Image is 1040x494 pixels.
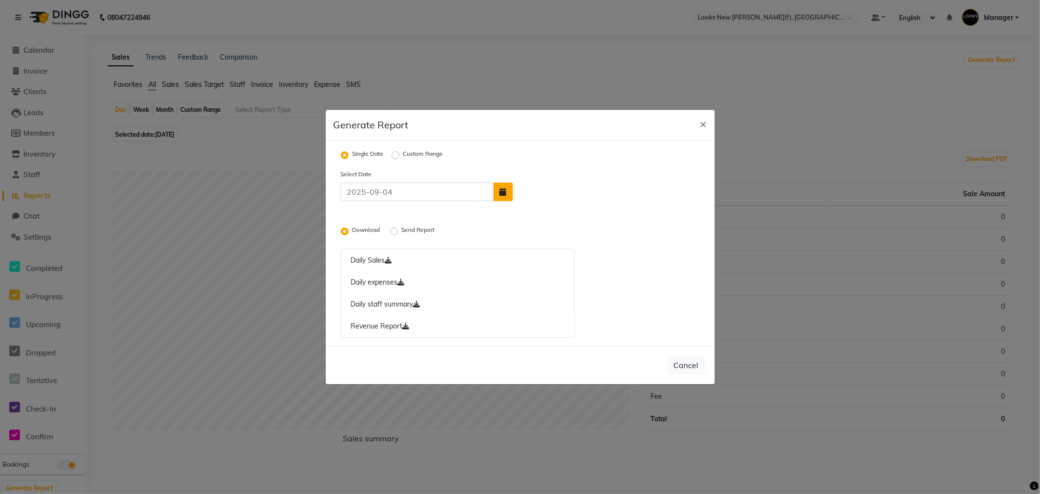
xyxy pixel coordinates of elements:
h5: Generate Report [334,118,409,132]
a: Daily expenses [341,271,575,294]
a: Daily Sales [341,249,575,272]
label: Single Date [353,149,384,161]
a: Revenue Report [341,315,575,338]
button: Cancel [667,356,705,374]
label: Send Report [402,226,437,237]
button: Close [692,110,715,137]
a: Daily staff summary [341,293,575,316]
label: Select Date [334,170,427,179]
span: × [700,116,707,131]
label: Download [353,226,382,237]
label: Custom Range [403,149,443,161]
input: 2025-09-04 [341,183,494,201]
